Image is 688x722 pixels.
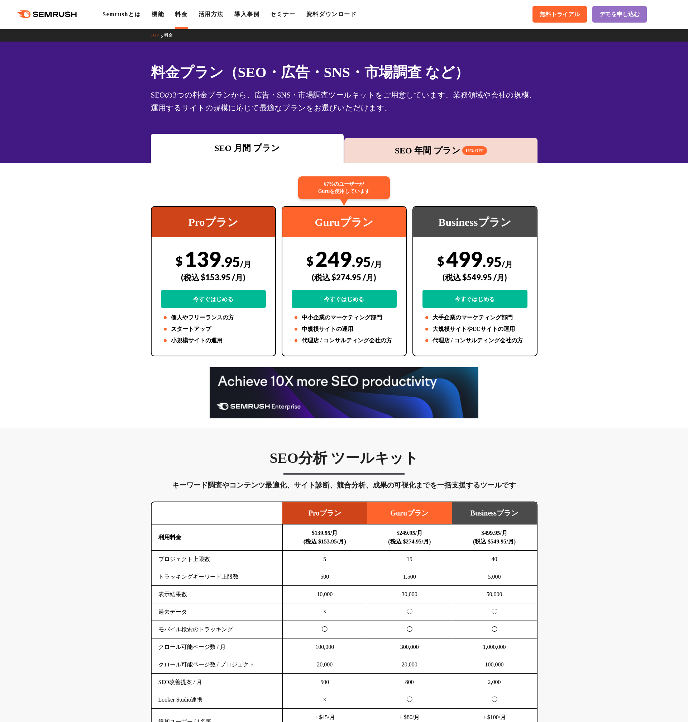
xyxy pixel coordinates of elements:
[388,530,431,545] b: $249.95/月 (税込 $274.95/月)
[270,11,295,17] a: セミナー
[292,325,397,333] li: 中規模サイトの運用
[367,586,452,603] td: 30,000
[161,290,266,308] a: 今すぐはじめる
[152,11,164,17] a: 機能
[348,144,534,157] div: SEO 年間 プラン
[161,265,266,290] div: (税込 $153.95 /月)
[282,568,367,586] td: 500
[282,691,367,709] td: ×
[152,691,283,709] td: Looker Studio連携
[152,586,283,603] td: 表示結果数
[102,11,141,17] a: Semrushとは
[152,551,283,568] td: プロジェクト上限数
[282,551,367,568] td: 5
[540,11,580,18] span: 無料トライアル
[437,253,444,268] span: $
[452,502,537,524] td: Businessプラン
[452,586,537,603] td: 50,000
[306,253,314,268] span: $
[164,33,178,38] a: 料金
[175,11,187,17] a: 料金
[282,621,367,638] td: ◯
[462,146,487,155] span: 16% OFF
[151,33,164,38] a: TOP
[240,259,251,269] span: /月
[158,534,181,540] b: 利用料金
[151,449,537,467] h3: SEO分析 ツールキット
[452,691,537,709] td: ◯
[592,6,647,23] a: デモを申し込む
[371,259,382,269] span: /月
[282,207,406,237] div: Guruプラン
[367,638,452,656] td: 300,000
[152,674,283,691] td: SEO改善提案 / 月
[154,142,340,155] div: SEO 月間 プラン
[422,246,527,308] div: 499
[199,11,224,17] a: 活用方法
[152,207,275,237] div: Proプラン
[452,603,537,621] td: ◯
[151,89,537,114] div: SEOの3つの料金プランから、広告・SNS・市場調査ツールキットをご用意しています。業務領域や会社の規模、運用するサイトの規模に応じて最適なプランをお選びいただけます。
[422,313,527,322] li: 大手企業のマーケティング部門
[161,313,266,322] li: 個人やフリーランスの方
[292,290,397,308] a: 今すぐはじめる
[452,638,537,656] td: 1,000,000
[152,656,283,674] td: クロール可能ページ数 / プロジェクト
[304,530,346,545] b: $139.95/月 (税込 $153.95/月)
[282,603,367,621] td: ×
[161,325,266,333] li: スタートアップ
[282,586,367,603] td: 10,000
[422,325,527,333] li: 大規模サイトやECサイトの運用
[452,568,537,586] td: 5,000
[413,207,537,237] div: Businessプラン
[367,674,452,691] td: 800
[282,656,367,674] td: 20,000
[502,259,513,269] span: /月
[422,290,527,308] a: 今すぐはじめる
[367,568,452,586] td: 1,500
[298,176,390,199] div: 67%のユーザーが Guruを使用しています
[221,253,240,270] span: .95
[367,551,452,568] td: 15
[532,6,587,23] a: 無料トライアル
[599,11,640,18] span: デモを申し込む
[282,674,367,691] td: 500
[452,551,537,568] td: 40
[306,11,357,17] a: 資料ダウンロード
[452,621,537,638] td: ◯
[161,336,266,345] li: 小規模サイトの運用
[161,246,266,308] div: 139
[152,603,283,621] td: 過去データ
[483,253,502,270] span: .95
[367,656,452,674] td: 20,000
[152,638,283,656] td: クロール可能ページ数 / 月
[234,11,259,17] a: 導入事例
[367,603,452,621] td: ◯
[151,479,537,491] div: キーワード調査やコンテンツ最適化、サイト診断、競合分析、成果の可視化までを一括支援するツールです
[367,502,452,524] td: Guruプラン
[151,62,537,83] h1: 料金プラン（SEO・広告・SNS・市場調査 など）
[367,691,452,709] td: ◯
[452,674,537,691] td: 2,000
[292,336,397,345] li: 代理店 / コンサルティング会社の方
[367,621,452,638] td: ◯
[152,621,283,638] td: モバイル検索のトラッキング
[152,568,283,586] td: トラッキングキーワード上限数
[422,336,527,345] li: 代理店 / コンサルティング会社の方
[352,253,371,270] span: .95
[282,638,367,656] td: 100,000
[452,656,537,674] td: 100,000
[176,253,183,268] span: $
[282,502,367,524] td: Proプラン
[292,246,397,308] div: 249
[292,265,397,290] div: (税込 $274.95 /月)
[422,265,527,290] div: (税込 $549.95 /月)
[292,313,397,322] li: 中小企業のマーケティング部門
[473,530,516,545] b: $499.95/月 (税込 $549.95/月)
